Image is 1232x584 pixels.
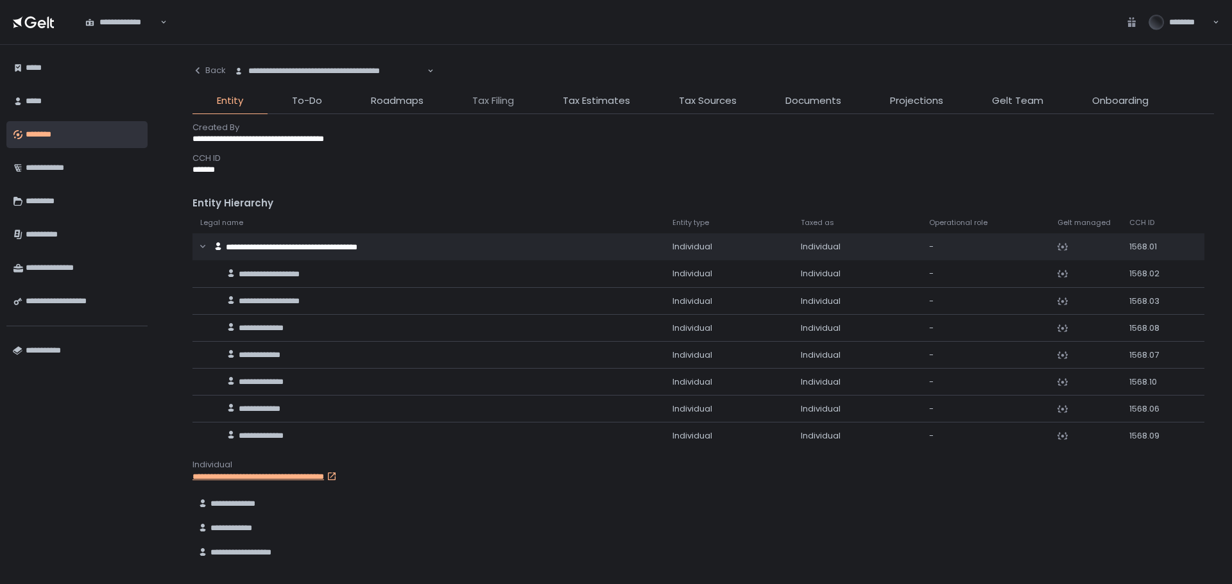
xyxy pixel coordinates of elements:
div: - [929,268,1042,279]
span: Taxed as [801,218,834,228]
div: Search for option [226,58,434,85]
div: Individual [801,268,914,279]
input: Search for option [158,16,159,29]
div: Individual [801,403,914,415]
div: 1568.10 [1129,376,1172,388]
span: Onboarding [1092,94,1149,108]
div: Individual [672,322,785,334]
div: 1568.02 [1129,268,1172,279]
div: Back [193,65,226,76]
span: To-Do [292,94,322,108]
div: - [929,349,1042,361]
button: Back [193,58,226,83]
div: Individual [672,296,785,307]
span: Entity [217,94,243,108]
div: 1568.07 [1129,349,1172,361]
div: Individual [672,403,785,415]
div: Individual [801,296,914,307]
span: Entity type [672,218,709,228]
div: Individual [672,268,785,279]
div: Individual [801,376,914,388]
div: Individual [801,349,914,361]
div: - [929,241,1042,253]
div: Individual [672,376,785,388]
div: Entity Hierarchy [193,196,1214,211]
div: 1568.03 [1129,296,1172,307]
div: - [929,403,1042,415]
div: 1568.08 [1129,322,1172,334]
div: Individual [672,241,785,253]
div: 1568.06 [1129,403,1172,415]
div: Individual [801,241,914,253]
span: Tax Sources [679,94,737,108]
div: Created By [193,122,1214,133]
div: Individual [672,430,785,442]
span: Roadmaps [371,94,424,108]
div: - [929,322,1042,334]
div: - [929,430,1042,442]
span: Tax Estimates [563,94,630,108]
div: 1568.01 [1129,241,1172,253]
div: Individual [672,349,785,361]
div: 1568.09 [1129,430,1172,442]
span: Documents [785,94,841,108]
span: Gelt Team [992,94,1043,108]
span: CCH ID [1129,218,1154,228]
div: CCH ID [193,153,1214,164]
span: Tax Filing [472,94,514,108]
div: Search for option [77,9,167,36]
span: Projections [890,94,943,108]
div: Individual [801,430,914,442]
span: Operational role [929,218,988,228]
span: Legal name [200,218,243,228]
div: Individual [193,459,1214,471]
div: - [929,376,1042,388]
div: - [929,296,1042,307]
input: Search for option [425,65,426,78]
div: Individual [801,322,914,334]
span: Gelt managed [1057,218,1111,228]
